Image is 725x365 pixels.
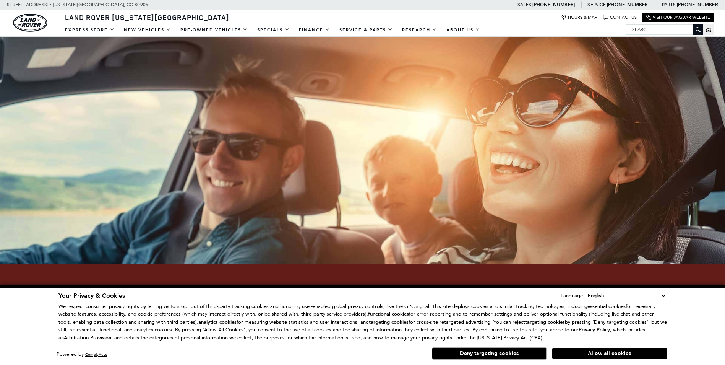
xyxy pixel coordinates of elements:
a: Visit Our Jaguar Website [646,15,710,20]
nav: Main Navigation [60,23,485,37]
a: Research [397,23,442,37]
span: Sales [517,2,531,7]
a: [PHONE_NUMBER] [532,2,575,8]
button: Allow all cookies [552,348,667,359]
div: Language: [561,293,584,298]
a: Service & Parts [335,23,397,37]
a: [STREET_ADDRESS] • [US_STATE][GEOGRAPHIC_DATA], CO 80905 [6,2,148,7]
strong: Arbitration Provision [64,334,111,341]
a: Privacy Policy [579,327,610,332]
span: Your Privacy & Cookies [58,292,125,300]
a: [PHONE_NUMBER] [677,2,719,8]
a: New Vehicles [119,23,176,37]
a: Specials [253,23,294,37]
strong: targeting cookies [525,319,565,326]
h1: The [99,283,626,340]
a: Pre-Owned Vehicles [176,23,253,37]
a: Hours & Map [561,15,597,20]
span: Service [587,2,605,7]
select: Language Select [586,292,667,300]
a: Finance [294,23,335,37]
u: Privacy Policy [579,326,610,333]
button: Deny targeting cookies [432,347,547,360]
span: Parts [662,2,676,7]
strong: targeting cookies [369,319,409,326]
strong: essential cookies [587,303,626,310]
strong: functional cookies [368,311,409,318]
strong: analytics cookies [198,319,237,326]
a: [PHONE_NUMBER] [607,2,649,8]
a: Land Rover [US_STATE][GEOGRAPHIC_DATA] [60,13,234,22]
a: Contact Us [603,15,637,20]
a: About Us [442,23,485,37]
div: Powered by [57,352,107,357]
p: We respect consumer privacy rights by letting visitors opt out of third-party tracking cookies an... [58,303,667,342]
a: EXPRESS STORE [60,23,119,37]
input: Search [626,25,703,34]
a: land-rover [13,14,47,32]
span: Land Rover [US_STATE][GEOGRAPHIC_DATA] [65,13,229,22]
img: Land Rover [13,14,47,32]
a: ComplyAuto [85,352,107,357]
